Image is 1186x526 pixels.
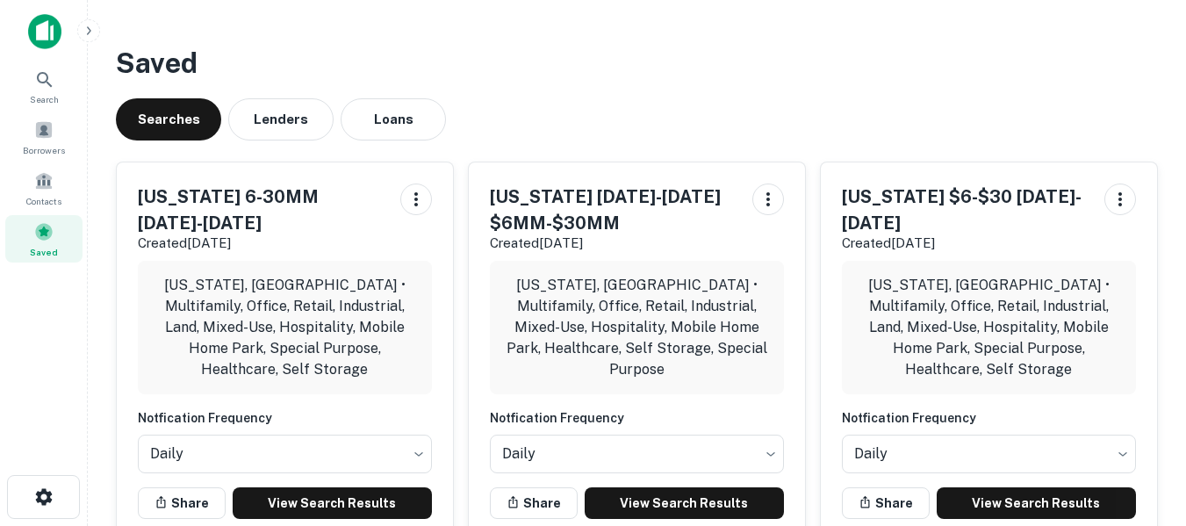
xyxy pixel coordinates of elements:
[30,92,59,106] span: Search
[842,233,1090,254] p: Created [DATE]
[842,408,1136,428] h6: Notfication Frequency
[490,184,738,236] h5: [US_STATE] [DATE]-[DATE] $6MM-$30MM
[30,245,58,259] span: Saved
[585,487,784,519] a: View Search Results
[138,184,386,236] h5: [US_STATE] 6-30MM [DATE]-[DATE]
[138,429,432,479] div: Without label
[842,487,930,519] button: Share
[937,487,1136,519] a: View Search Results
[842,429,1136,479] div: Without label
[856,275,1122,380] p: [US_STATE], [GEOGRAPHIC_DATA] • Multifamily, Office, Retail, Industrial, Land, Mixed-Use, Hospita...
[228,98,334,141] button: Lenders
[138,408,432,428] h6: Notfication Frequency
[490,408,784,428] h6: Notfication Frequency
[842,184,1090,236] h5: [US_STATE] $6-$30 [DATE]-[DATE]
[152,275,418,380] p: [US_STATE], [GEOGRAPHIC_DATA] • Multifamily, Office, Retail, Industrial, Land, Mixed-Use, Hospita...
[504,275,770,380] p: [US_STATE], [GEOGRAPHIC_DATA] • Multifamily, Office, Retail, Industrial, Mixed-Use, Hospitality, ...
[490,429,784,479] div: Without label
[116,98,221,141] button: Searches
[138,233,386,254] p: Created [DATE]
[341,98,446,141] button: Loans
[490,233,738,254] p: Created [DATE]
[28,14,61,49] img: capitalize-icon.png
[490,487,578,519] button: Share
[5,215,83,263] a: Saved
[23,143,65,157] span: Borrowers
[138,487,226,519] button: Share
[116,42,1158,84] h3: Saved
[5,113,83,161] a: Borrowers
[1098,385,1186,470] iframe: Chat Widget
[26,194,61,208] span: Contacts
[5,164,83,212] a: Contacts
[233,487,432,519] a: View Search Results
[5,62,83,110] a: Search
